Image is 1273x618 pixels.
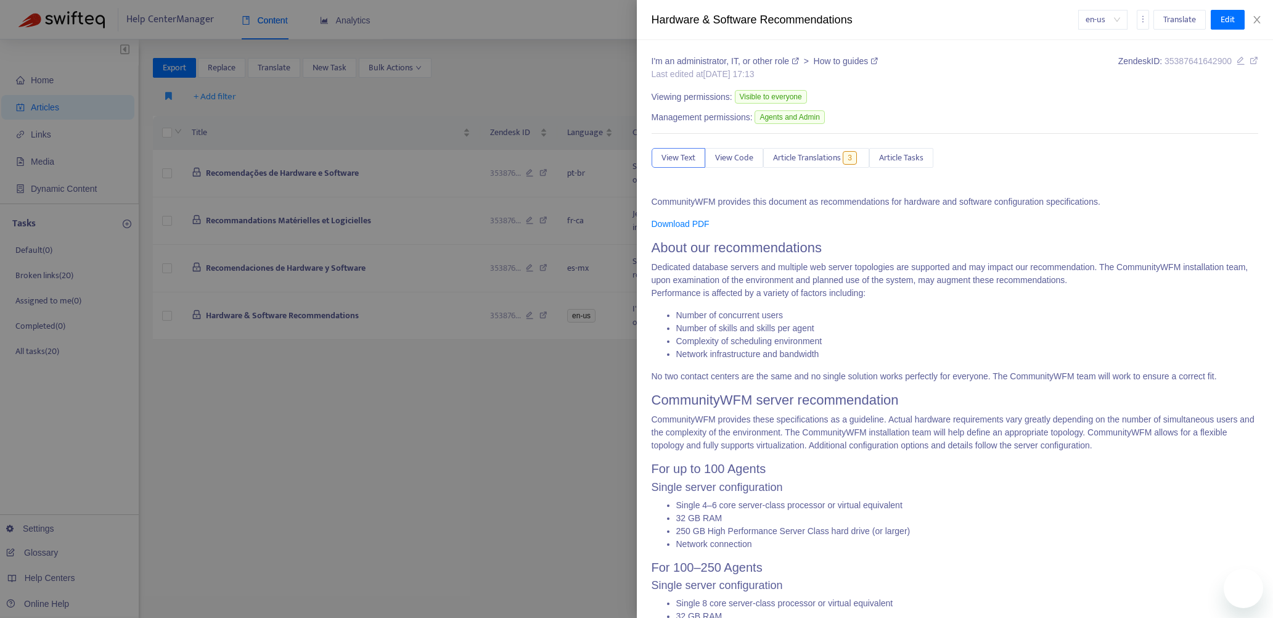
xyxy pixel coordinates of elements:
[763,148,869,168] button: Article Translations3
[676,335,1259,348] li: Complexity of scheduling environment
[652,461,1259,476] h2: For up to 100 Agents
[676,525,1259,538] li: 250 GB High Performance Server Class hard drive (or larger)
[652,370,1259,383] p: No two contact centers are the same and no single solution works perfectly for everyone. The Comm...
[652,55,878,68] div: >
[652,392,1259,408] h1: CommunityWFM server recommendation
[1248,14,1266,26] button: Close
[1118,55,1258,81] div: Zendesk ID:
[652,560,1259,575] h2: For 100–250 Agents
[652,579,1259,593] h3: Single server configuration
[652,12,1078,28] div: Hardware & Software Recommendations
[652,196,1259,208] p: CommunityWFM provides this document as recommendations for hardware and software configuration sp...
[1221,13,1235,27] span: Edit
[676,538,1259,551] li: Network connection
[1137,10,1149,30] button: more
[652,148,705,168] button: View Text
[676,322,1259,335] li: Number of skills and skills per agent
[676,309,1259,322] li: Number of concurrent users
[1139,15,1147,23] span: more
[814,56,878,66] a: How to guides
[652,91,732,104] span: Viewing permissions:
[652,111,753,124] span: Management permissions:
[1086,10,1120,29] span: en-us
[755,110,824,124] span: Agents and Admin
[735,90,807,104] span: Visible to everyone
[652,240,1259,256] h1: About our recommendations
[1153,10,1206,30] button: Translate
[676,499,1259,512] li: Single 4–6 core server-class processor or virtual equivalent
[652,413,1259,452] p: CommunityWFM provides these specifications as a guideline. Actual hardware requirements vary grea...
[843,151,857,165] span: 3
[652,56,801,66] a: I'm an administrator, IT, or other role
[1163,13,1196,27] span: Translate
[676,512,1259,525] li: 32 GB RAM
[652,481,1259,495] h3: Single server configuration
[1224,569,1263,608] iframe: Button to launch messaging window
[715,151,753,165] span: View Code
[869,148,933,168] button: Article Tasks
[1211,10,1245,30] button: Edit
[1165,56,1232,66] span: 35387641642900
[652,261,1259,300] p: Dedicated database servers and multiple web server topologies are supported and may impact our re...
[652,219,710,229] a: Download PDF
[1252,15,1262,25] span: close
[879,151,923,165] span: Article Tasks
[676,348,1259,361] li: Network infrastructure and bandwidth
[676,597,1259,610] li: Single 8 core server-class processor or virtual equivalent
[661,151,695,165] span: View Text
[705,148,763,168] button: View Code
[652,68,878,81] div: Last edited at [DATE] 17:13
[773,151,841,165] span: Article Translations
